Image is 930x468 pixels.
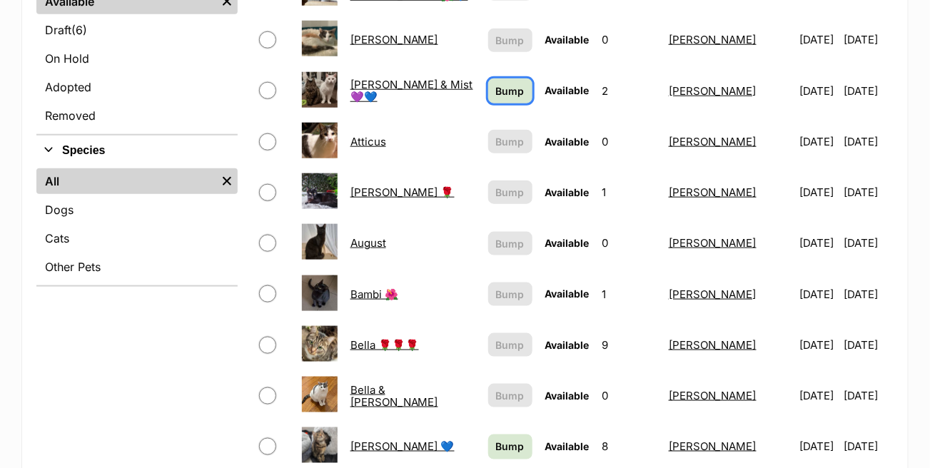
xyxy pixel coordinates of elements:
a: [PERSON_NAME] [669,439,757,453]
button: Bump [488,283,532,306]
a: [PERSON_NAME] 💙 [350,439,455,453]
td: [DATE] [844,320,892,370]
a: All [36,168,216,194]
td: [DATE] [794,371,842,420]
button: Bump [488,232,532,255]
span: Bump [496,388,525,403]
img: Angelo & Mist💜💙 [302,72,338,108]
span: Bump [496,439,525,454]
a: [PERSON_NAME] [350,33,438,46]
td: [DATE] [844,168,892,217]
img: Audrey Rose 🌹 [302,173,338,209]
td: [DATE] [794,320,842,370]
td: [DATE] [844,66,892,116]
td: [DATE] [794,117,842,166]
a: Adopted [36,74,238,100]
span: Bump [496,185,525,200]
img: Bella & Kevin 💕 [302,377,338,412]
a: [PERSON_NAME] [669,84,757,98]
td: [DATE] [844,371,892,420]
a: Other Pets [36,254,238,280]
span: Bump [496,134,525,149]
td: 0 [597,371,662,420]
a: Draft [36,17,238,43]
td: 2 [597,66,662,116]
span: Available [545,440,590,452]
span: Bump [496,33,525,48]
button: Bump [488,180,532,204]
span: Available [545,136,590,148]
td: 1 [597,270,662,319]
button: Bump [488,130,532,153]
span: (6) [71,21,87,39]
a: [PERSON_NAME] [669,33,757,46]
a: Bella & [PERSON_NAME] [350,383,438,409]
td: 0 [597,117,662,166]
td: [DATE] [794,218,842,268]
td: [DATE] [794,15,842,64]
td: 0 [597,15,662,64]
td: [DATE] [844,15,892,64]
a: Bambi 🌺 [350,288,398,301]
a: Bump [488,434,532,459]
span: Bump [496,236,525,251]
a: [PERSON_NAME] 🌹 [350,185,455,199]
td: [DATE] [844,218,892,268]
a: Dogs [36,197,238,223]
span: Available [545,339,590,351]
span: Available [545,84,590,96]
td: 1 [597,168,662,217]
a: [PERSON_NAME] & Mist💜💙 [350,78,473,103]
td: [DATE] [844,270,892,319]
a: [PERSON_NAME] [669,236,757,250]
img: Bambi 🌺 [302,275,338,311]
td: 0 [597,218,662,268]
td: [DATE] [794,270,842,319]
a: Atticus [350,135,386,148]
td: [DATE] [794,168,842,217]
button: Bump [488,384,532,407]
a: Bella 🌹🌹🌹 [350,338,419,352]
button: Bump [488,29,532,52]
span: Available [545,34,590,46]
span: Available [545,186,590,198]
a: On Hold [36,46,238,71]
a: Cats [36,225,238,251]
span: Bump [496,337,525,352]
span: Bump [496,287,525,302]
span: Available [545,390,590,402]
div: Species [36,166,238,285]
a: Remove filter [216,168,238,194]
td: [DATE] [844,117,892,166]
a: [PERSON_NAME] [669,135,757,148]
a: [PERSON_NAME] [669,389,757,402]
a: August [350,236,386,250]
span: Available [545,237,590,249]
button: Bump [488,333,532,357]
td: [DATE] [794,66,842,116]
a: [PERSON_NAME] [669,185,757,199]
span: Bump [496,83,525,98]
td: 9 [597,320,662,370]
a: [PERSON_NAME] [669,288,757,301]
a: [PERSON_NAME] [669,338,757,352]
a: Bump [488,78,532,103]
button: Species [36,141,238,160]
a: Removed [36,103,238,128]
span: Available [545,288,590,300]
